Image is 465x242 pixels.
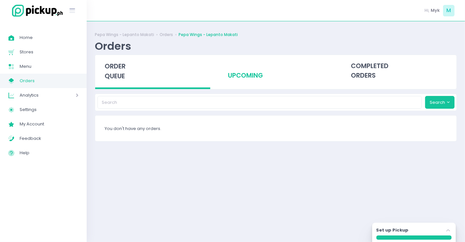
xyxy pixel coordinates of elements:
a: Pepa Wings - Lepanto Makati [95,32,154,38]
span: Orders [20,77,78,85]
span: My Account [20,120,78,128]
a: Pepa Wings - Lepanto Makati [179,32,238,38]
button: Search [425,96,455,108]
input: Search [97,96,422,108]
span: Home [20,33,78,42]
span: Help [20,149,78,157]
span: M [443,5,455,16]
span: Settings [20,105,78,114]
span: Myk [431,7,440,14]
span: Feedback [20,134,78,143]
span: Stores [20,48,78,56]
img: logo [8,4,64,18]
div: completed orders [341,55,456,87]
span: Hi, [425,7,430,14]
div: You don't have any orders. [95,116,456,141]
div: Orders [95,40,131,52]
span: order queue [105,62,126,81]
a: Orders [160,32,173,38]
label: Set up Pickup [376,227,409,233]
span: Analytics [20,91,57,100]
div: upcoming [218,55,334,87]
span: Menu [20,62,78,71]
